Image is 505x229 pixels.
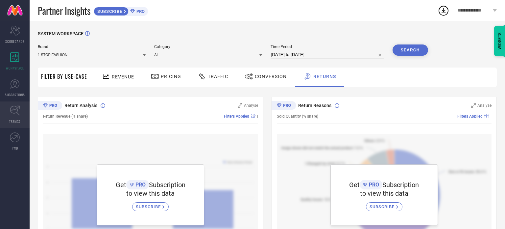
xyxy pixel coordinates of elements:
span: Returns [313,74,336,79]
span: Category [154,44,262,49]
span: to view this data [360,189,408,197]
span: TRENDS [9,119,20,124]
span: PRO [135,9,145,14]
span: Return Reasons [298,103,331,108]
span: Sold Quantity (% share) [277,114,318,119]
span: Partner Insights [38,4,90,17]
span: SUBSCRIBE [94,9,124,14]
button: Search [393,44,428,56]
span: Revenue [112,74,134,79]
div: Premium [272,101,296,111]
input: Select time period [271,51,384,59]
span: Analyse [244,103,258,108]
span: Return Revenue (% share) [43,114,88,119]
span: WORKSPACE [6,66,24,71]
span: | [491,114,492,119]
span: Time Period [271,44,384,49]
span: SUGGESTIONS [5,92,25,97]
a: SUBSCRIBEPRO [94,5,148,16]
span: SCORECARDS [5,39,25,44]
span: Get [116,181,126,189]
span: PRO [134,182,146,188]
span: Traffic [208,74,228,79]
span: SYSTEM WORKSPACE [38,31,84,36]
span: Filters Applied [457,114,483,119]
span: Return Analysis [64,103,97,108]
span: FWD [12,146,18,151]
span: SUBSCRIBE [136,204,162,209]
svg: Zoom [471,103,476,108]
span: Filters Applied [224,114,249,119]
span: Pricing [161,74,181,79]
span: Conversion [255,74,287,79]
div: Open download list [438,5,449,16]
span: Analyse [477,103,492,108]
span: PRO [367,182,379,188]
span: Filter By Use-Case [41,72,87,80]
a: SUBSCRIBE [366,197,402,211]
div: Premium [38,101,62,111]
span: SUBSCRIBE [370,204,396,209]
span: Get [349,181,360,189]
svg: Zoom [238,103,242,108]
span: Subscription [382,181,419,189]
span: to view this data [126,189,175,197]
span: Brand [38,44,146,49]
a: SUBSCRIBE [132,197,169,211]
span: Subscription [149,181,185,189]
span: | [257,114,258,119]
